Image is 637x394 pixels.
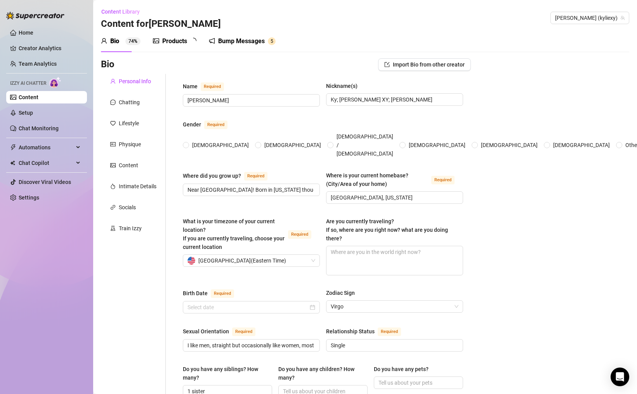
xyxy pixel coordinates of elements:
[119,77,151,86] div: Personal Info
[183,120,236,129] label: Gender
[278,365,362,382] div: Do you have any children? How many?
[119,140,141,149] div: Physique
[10,160,15,166] img: Chat Copilot
[183,171,276,180] label: Where did you grow up?
[198,255,286,266] span: [GEOGRAPHIC_DATA] ( Eastern Time )
[326,171,463,188] label: Where is your current homebase? (City/Area of your home)
[110,226,116,231] span: experiment
[326,82,363,90] label: Nickname(s)
[10,144,16,151] span: thunderbolt
[183,172,241,180] div: Where did you grow up?
[555,12,625,24] span: Kylie (kyliexy)
[278,365,368,382] label: Do you have any children? How many?
[331,341,457,350] input: Relationship Status
[333,132,396,158] span: [DEMOGRAPHIC_DATA] / [DEMOGRAPHIC_DATA]
[378,327,401,336] span: Required
[384,62,390,67] span: import
[406,141,469,149] span: [DEMOGRAPHIC_DATA]
[101,18,221,30] h3: Content for [PERSON_NAME]
[19,110,33,116] a: Setup
[611,368,629,386] div: Open Intercom Messenger
[110,121,116,126] span: heart
[271,39,273,44] span: 5
[326,289,360,297] label: Zodiac Sign
[101,58,115,71] h3: Bio
[101,5,146,18] button: Content Library
[119,182,156,191] div: Intimate Details
[19,194,39,201] a: Settings
[110,100,116,105] span: message
[620,16,625,20] span: team
[232,327,255,336] span: Required
[119,119,139,128] div: Lifestyle
[378,58,471,71] button: Import Bio from other creator
[110,142,116,147] span: idcard
[331,193,457,202] input: Where is your current homebase? (City/Area of your home)
[201,82,224,91] span: Required
[326,327,375,336] div: Relationship Status
[374,365,434,373] label: Do you have any pets?
[119,161,138,170] div: Content
[331,301,458,312] span: Virgo
[19,30,33,36] a: Home
[183,327,264,336] label: Sexual Orientation
[378,378,457,387] input: Do you have any pets?
[209,38,215,44] span: notification
[204,121,227,129] span: Required
[211,289,234,298] span: Required
[49,77,61,88] img: AI Chatter
[119,98,140,107] div: Chatting
[101,9,140,15] span: Content Library
[187,257,195,264] img: us
[183,289,243,298] label: Birth Date
[119,203,136,212] div: Socials
[110,79,116,84] span: user
[374,365,429,373] div: Do you have any pets?
[183,365,267,382] div: Do you have any siblings? How many?
[218,37,265,46] div: Bump Messages
[110,205,116,210] span: link
[187,186,314,194] input: Where did you grow up?
[189,141,252,149] span: [DEMOGRAPHIC_DATA]
[19,157,74,169] span: Chat Copilot
[183,82,233,91] label: Name
[183,120,201,129] div: Gender
[478,141,541,149] span: [DEMOGRAPHIC_DATA]
[393,61,465,68] span: Import Bio from other creator
[187,96,314,105] input: Name
[162,37,187,46] div: Products
[110,163,116,168] span: picture
[19,141,74,154] span: Automations
[187,341,314,350] input: Sexual Orientation
[268,37,276,45] sup: 5
[326,171,428,188] div: Where is your current homebase? (City/Area of your home)
[19,179,71,185] a: Discover Viral Videos
[326,289,355,297] div: Zodiac Sign
[19,61,57,67] a: Team Analytics
[183,289,208,298] div: Birth Date
[288,230,311,239] span: Required
[153,38,159,44] span: picture
[187,303,308,312] input: Birth Date
[119,224,142,233] div: Train Izzy
[550,141,613,149] span: [DEMOGRAPHIC_DATA]
[326,327,410,336] label: Relationship Status
[10,80,46,87] span: Izzy AI Chatter
[19,42,81,54] a: Creator Analytics
[19,94,38,100] a: Content
[190,38,196,44] span: loading
[326,218,448,242] span: Are you currently traveling? If so, where are you right now? what are you doing there?
[125,37,141,45] sup: 74%
[110,184,116,189] span: fire
[6,12,64,19] img: logo-BBDzfeDw.svg
[110,37,119,46] div: Bio
[183,365,272,382] label: Do you have any siblings? How many?
[244,172,267,180] span: Required
[326,82,358,90] div: Nickname(s)
[183,327,229,336] div: Sexual Orientation
[331,95,457,104] input: Nickname(s)
[19,125,59,131] a: Chat Monitoring
[431,176,455,184] span: Required
[183,82,198,91] div: Name
[101,38,107,44] span: user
